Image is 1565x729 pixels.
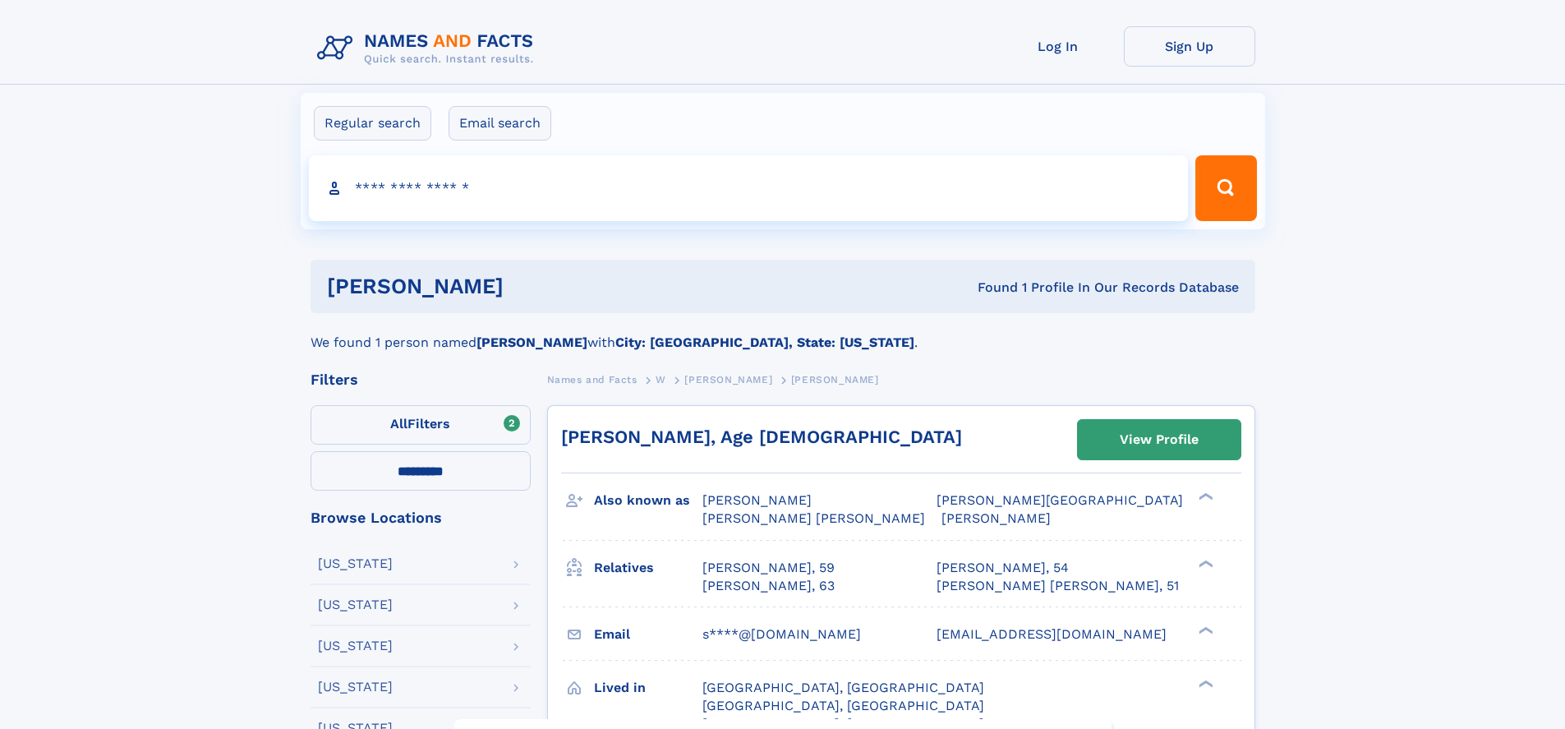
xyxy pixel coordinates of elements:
[547,369,638,390] a: Names and Facts
[390,416,407,431] span: All
[449,106,551,141] label: Email search
[311,405,531,445] label: Filters
[594,621,702,648] h3: Email
[702,698,984,713] span: [GEOGRAPHIC_DATA], [GEOGRAPHIC_DATA]
[791,374,879,385] span: [PERSON_NAME]
[1078,420,1240,459] a: View Profile
[740,279,1239,297] div: Found 1 Profile In Our Records Database
[594,487,702,514] h3: Also known as
[1194,558,1214,569] div: ❯
[656,374,666,385] span: W
[702,577,835,595] a: [PERSON_NAME], 63
[937,577,1179,595] a: [PERSON_NAME] [PERSON_NAME], 51
[476,335,587,350] b: [PERSON_NAME]
[684,369,772,390] a: [PERSON_NAME]
[937,492,1183,508] span: [PERSON_NAME][GEOGRAPHIC_DATA]
[318,681,393,694] div: [US_STATE]
[684,374,772,385] span: [PERSON_NAME]
[318,557,393,570] div: [US_STATE]
[702,680,984,695] span: [GEOGRAPHIC_DATA], [GEOGRAPHIC_DATA]
[318,639,393,653] div: [US_STATE]
[937,626,1167,642] span: [EMAIL_ADDRESS][DOMAIN_NAME]
[309,155,1189,221] input: search input
[1195,155,1256,221] button: Search Button
[702,510,925,526] span: [PERSON_NAME] [PERSON_NAME]
[561,427,962,447] a: [PERSON_NAME], Age [DEMOGRAPHIC_DATA]
[594,674,702,702] h3: Lived in
[615,335,914,350] b: City: [GEOGRAPHIC_DATA], State: [US_STATE]
[594,554,702,582] h3: Relatives
[1194,678,1214,689] div: ❯
[314,106,431,141] label: Regular search
[702,559,835,577] a: [PERSON_NAME], 59
[1120,421,1199,459] div: View Profile
[311,313,1255,353] div: We found 1 person named with .
[992,26,1124,67] a: Log In
[656,369,666,390] a: W
[1194,491,1214,502] div: ❯
[1124,26,1255,67] a: Sign Up
[318,598,393,611] div: [US_STATE]
[311,372,531,387] div: Filters
[1194,625,1214,635] div: ❯
[311,26,547,71] img: Logo Names and Facts
[937,559,1069,577] a: [PERSON_NAME], 54
[702,492,812,508] span: [PERSON_NAME]
[327,276,741,297] h1: [PERSON_NAME]
[941,510,1051,526] span: [PERSON_NAME]
[311,510,531,525] div: Browse Locations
